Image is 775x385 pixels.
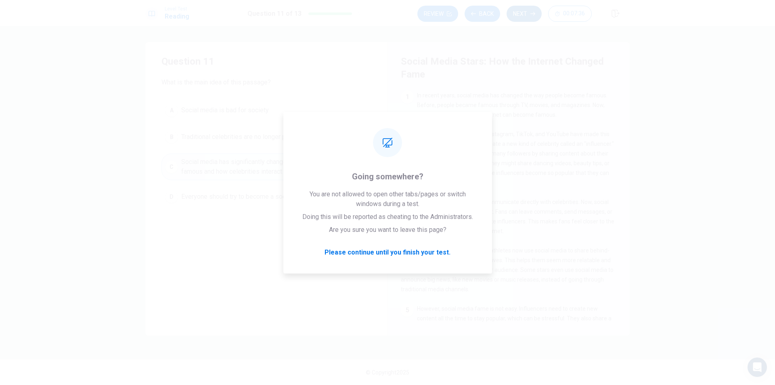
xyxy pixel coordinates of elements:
[507,6,542,22] button: Next
[748,358,767,377] div: Open Intercom Messenger
[401,90,414,103] div: 1
[181,192,340,202] span: Everyone should try to become a social media influencer
[401,55,615,81] h4: Social Media Stars: How the Internet Changed Fame
[161,55,371,68] h4: Question 11
[401,305,612,331] span: However, social media fame is not easy. Influencers need to create new content all the time to st...
[563,11,585,17] span: 00:07:36
[417,6,458,22] button: Review
[401,246,414,259] div: 4
[401,197,414,210] div: 3
[181,157,368,177] span: Social media has significantly changed how people become famous and how celebrities interact with...
[165,12,189,21] h1: Reading
[181,132,303,142] span: Traditional celebrities are no longer popular
[401,247,614,292] span: Many actors, musicians, and athletes now use social media to share behind-the-scenes glimpses of ...
[165,160,178,173] div: C
[165,104,178,117] div: A
[181,105,269,115] span: Social media is bad for society
[465,6,500,22] button: Back
[548,6,592,22] button: 00:07:36
[161,100,371,120] button: ASocial media is bad for society
[401,199,614,234] span: In the past, fans could not communicate directly with celebrities. Now, social media allows them ...
[401,129,414,142] div: 2
[161,78,371,87] span: What is the main idea of this passage?
[401,131,614,186] span: Social media platforms like Instagram, TikTok, and YouTube have made this possible. These platfor...
[247,9,302,19] h1: Question 11 of 13
[401,92,607,118] span: In recent years, social media has changed the way people become famous. Before, people became fam...
[165,130,178,143] div: B
[161,187,371,207] button: DEveryone should try to become a social media influencer
[366,369,409,376] span: © Copyright 2025
[165,6,189,12] span: Level Test
[161,154,371,180] button: CSocial media has significantly changed how people become famous and how celebrities interact wit...
[401,304,414,317] div: 5
[161,127,371,147] button: BTraditional celebrities are no longer popular
[165,190,178,203] div: D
